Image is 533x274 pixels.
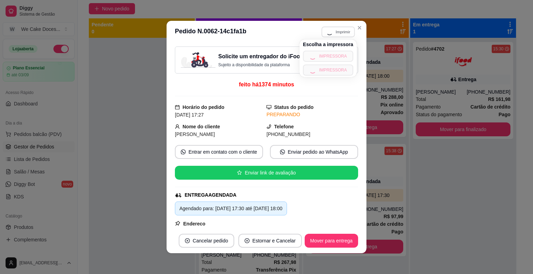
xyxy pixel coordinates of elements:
p: Sujeito a disponibilidade da plataforma [218,62,303,68]
h4: Escolha a impressora [303,41,353,48]
span: whats-app [280,149,285,154]
span: star [237,170,242,175]
button: whats-appEnviar pedido ao WhatsApp [270,145,358,159]
button: close-circleEstornar e Cancelar [238,234,302,248]
span: [DATE] 17:27 [175,112,204,118]
img: delivery-image [181,52,215,68]
button: Mover para entrega [305,234,358,248]
h3: Pedido N. 0062-14c1fa1b [175,26,246,38]
span: close-circle [245,238,249,243]
button: whats-appEntrar em contato com o cliente [175,145,263,159]
div: Agendado para: [DATE] 17:30 até [DATE] 18:00 [179,205,282,212]
span: close-circle [185,238,190,243]
div: PREPARANDO [266,111,358,118]
button: starEnviar link de avaliação [175,166,358,180]
span: feito há 1374 minutos [239,82,294,87]
strong: Endereço [183,221,205,226]
strong: Nome do cliente [183,124,220,129]
span: desktop [266,105,271,110]
span: [PERSON_NAME] [175,131,215,137]
span: pushpin [175,221,180,226]
strong: Horário do pedido [183,104,225,110]
span: calendar [175,105,180,110]
span: whats-app [181,149,186,154]
strong: Status do pedido [274,104,314,110]
span: [PHONE_NUMBER] [266,131,310,137]
h3: Solicite um entregador do iFood [218,52,303,61]
button: Close [354,22,365,33]
strong: Telefone [274,124,294,129]
span: phone [266,124,271,129]
button: close-circleCancelar pedido [179,234,234,248]
div: ENTREGA AGENDADA [185,191,236,199]
span: user [175,124,180,129]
